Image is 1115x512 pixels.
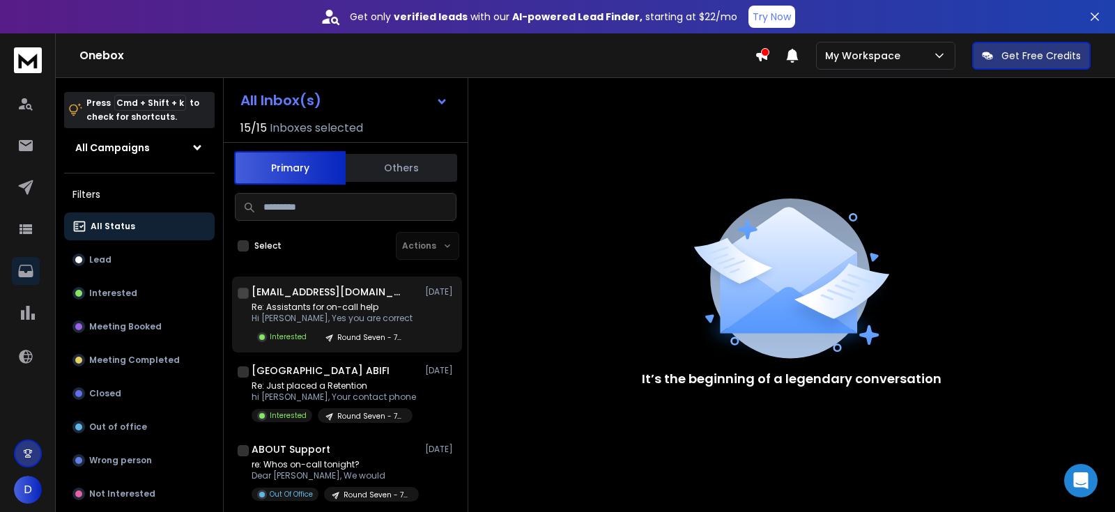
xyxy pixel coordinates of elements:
[64,246,215,274] button: Lead
[64,380,215,408] button: Closed
[64,279,215,307] button: Interested
[346,153,457,183] button: Others
[14,476,42,504] button: D
[350,10,737,24] p: Get only with our starting at $22/mo
[425,365,456,376] p: [DATE]
[89,321,162,332] p: Meeting Booked
[79,47,755,64] h1: Onebox
[748,6,795,28] button: Try Now
[86,96,199,124] p: Press to check for shortcuts.
[234,151,346,185] button: Primary
[14,47,42,73] img: logo
[1001,49,1081,63] p: Get Free Credits
[337,411,404,421] p: Round Seven - 7/17
[252,442,330,456] h1: ABOUT Support
[229,86,459,114] button: All Inbox(s)
[642,369,941,389] p: It’s the beginning of a legendary conversation
[64,212,215,240] button: All Status
[91,221,135,232] p: All Status
[252,313,413,324] p: Hi [PERSON_NAME], Yes you are correct
[89,388,121,399] p: Closed
[240,120,267,137] span: 15 / 15
[89,288,137,299] p: Interested
[89,254,111,265] p: Lead
[252,285,405,299] h1: [EMAIL_ADDRESS][DOMAIN_NAME]
[972,42,1091,70] button: Get Free Credits
[64,313,215,341] button: Meeting Booked
[64,134,215,162] button: All Campaigns
[252,380,416,391] p: Re: Just placed a Retention
[252,302,413,313] p: Re: Assistants for on-call help
[1064,464,1098,497] div: Open Intercom Messenger
[270,120,363,137] h3: Inboxes selected
[753,10,791,24] p: Try Now
[512,10,643,24] strong: AI-powered Lead Finder,
[254,240,282,251] label: Select
[825,49,906,63] p: My Workspace
[270,489,313,499] p: Out Of Office
[270,410,307,421] p: Interested
[89,421,147,433] p: Out of office
[89,355,180,366] p: Meeting Completed
[425,444,456,455] p: [DATE]
[240,93,321,107] h1: All Inbox(s)
[425,286,456,297] p: [DATE]
[75,141,150,155] h1: All Campaigns
[252,391,416,403] p: hi [PERSON_NAME], Your contact phone
[64,185,215,204] h3: Filters
[252,459,419,470] p: re: Whos on-call tonight?
[89,455,152,466] p: Wrong person
[344,490,410,500] p: Round Seven - 7/17
[64,413,215,441] button: Out of office
[270,332,307,342] p: Interested
[64,480,215,508] button: Not Interested
[252,470,419,481] p: Dear [PERSON_NAME], We would
[114,95,186,111] span: Cmd + Shift + k
[64,346,215,374] button: Meeting Completed
[252,364,390,378] h1: [GEOGRAPHIC_DATA] ABIFI
[394,10,468,24] strong: verified leads
[64,447,215,474] button: Wrong person
[337,332,404,343] p: Round Seven - 7/17
[89,488,155,499] p: Not Interested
